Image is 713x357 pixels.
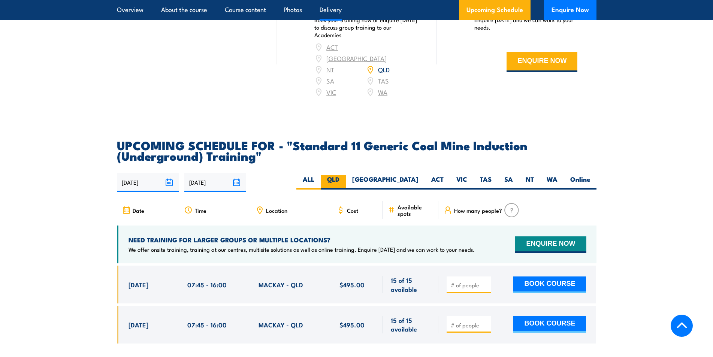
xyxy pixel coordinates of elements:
[391,276,430,293] span: 15 of 15 available
[259,280,303,289] span: MACKAY - QLD
[296,175,321,190] label: ALL
[450,175,474,190] label: VIC
[195,207,206,214] span: Time
[515,236,586,253] button: ENQUIRE NOW
[454,207,502,214] span: How many people?
[187,320,227,329] span: 07:45 - 16:00
[540,175,564,190] label: WA
[513,316,586,333] button: BOOK COURSE
[507,52,577,72] button: ENQUIRE NOW
[474,16,578,31] p: Enquire [DATE] and we can work to your needs.
[187,280,227,289] span: 07:45 - 16:00
[451,281,488,289] input: # of people
[266,207,287,214] span: Location
[398,204,433,217] span: Available spots
[129,280,148,289] span: [DATE]
[451,321,488,329] input: # of people
[339,320,365,329] span: $495.00
[129,236,475,244] h4: NEED TRAINING FOR LARGER GROUPS OR MULTIPLE LOCATIONS?
[314,16,418,39] p: Book your training now or enquire [DATE] to discuss group training to our Academies
[425,175,450,190] label: ACT
[129,246,475,253] p: We offer onsite training, training at our centres, multisite solutions as well as online training...
[519,175,540,190] label: NT
[133,207,144,214] span: Date
[339,280,365,289] span: $495.00
[378,65,390,74] a: QLD
[498,175,519,190] label: SA
[259,320,303,329] span: MACKAY - QLD
[117,173,179,192] input: From date
[564,175,596,190] label: Online
[474,175,498,190] label: TAS
[347,207,358,214] span: Cost
[321,175,346,190] label: QLD
[184,173,246,192] input: To date
[117,140,596,161] h2: UPCOMING SCHEDULE FOR - "Standard 11 Generic Coal Mine Induction (Underground) Training"
[391,316,430,333] span: 15 of 15 available
[513,276,586,293] button: BOOK COURSE
[346,175,425,190] label: [GEOGRAPHIC_DATA]
[129,320,148,329] span: [DATE]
